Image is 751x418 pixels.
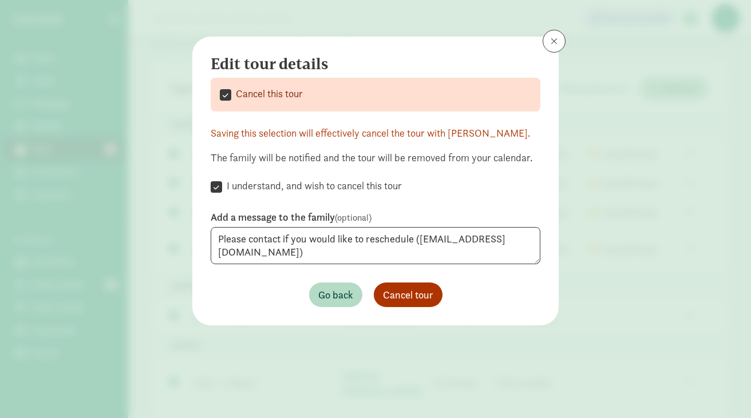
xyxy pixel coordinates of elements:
[211,125,540,141] div: Saving this selection will effectively cancel the tour with [PERSON_NAME].
[211,150,540,165] div: The family will be notified and the tour will be removed from your calendar.
[335,212,371,224] span: (optional)
[374,282,442,307] button: Cancel tour
[309,282,362,307] button: Go back
[222,179,402,193] label: I understand, and wish to cancel this tour
[383,287,433,302] span: Cancel tour
[318,287,353,302] span: Go back
[231,87,303,101] label: Cancel this tour
[211,55,531,73] h4: Edit tour details
[694,363,751,418] iframe: Chat Widget
[211,210,540,225] label: Add a message to the family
